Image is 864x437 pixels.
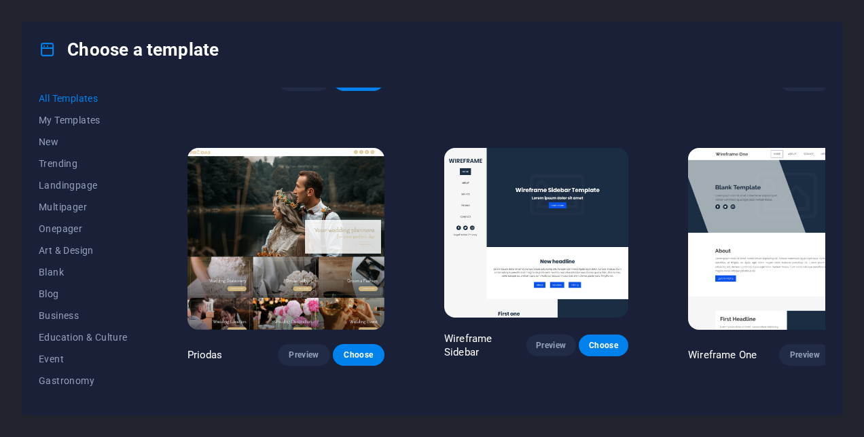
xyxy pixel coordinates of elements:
span: New [39,136,128,147]
img: Priodas [187,148,384,330]
span: Education & Culture [39,332,128,343]
span: Preview [790,349,820,360]
span: Art & Design [39,245,128,256]
span: Blank [39,267,128,278]
button: Event [39,348,128,370]
button: Business [39,305,128,326]
button: New [39,131,128,153]
button: Preview [779,344,831,366]
button: Art & Design [39,240,128,261]
button: Blank [39,261,128,283]
span: My Templates [39,115,128,126]
span: Choose [590,340,617,351]
button: Onepager [39,218,128,240]
span: Onepager [39,223,128,234]
span: Landingpage [39,180,128,191]
p: Wireframe Sidebar [444,332,526,359]
span: Choose [344,349,374,360]
p: Wireframe One [688,348,757,362]
span: Trending [39,158,128,169]
button: Choose [333,344,384,366]
button: Education & Culture [39,326,128,348]
button: Blog [39,283,128,305]
span: Event [39,354,128,364]
button: Multipager [39,196,128,218]
h4: Choose a template [39,39,219,60]
button: All Templates [39,88,128,109]
span: Business [39,310,128,321]
span: Preview [537,340,565,351]
button: Preview [278,344,329,366]
img: Wireframe Sidebar [444,148,628,318]
button: Health [39,392,128,413]
button: Landingpage [39,174,128,196]
span: Blog [39,288,128,299]
span: Health [39,397,128,408]
button: Choose [579,335,628,356]
button: Preview [526,335,576,356]
button: Gastronomy [39,370,128,392]
p: Priodas [187,348,223,362]
span: Multipager [39,202,128,212]
span: Gastronomy [39,375,128,386]
button: My Templates [39,109,128,131]
button: Trending [39,153,128,174]
span: All Templates [39,93,128,104]
span: Preview [289,349,319,360]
